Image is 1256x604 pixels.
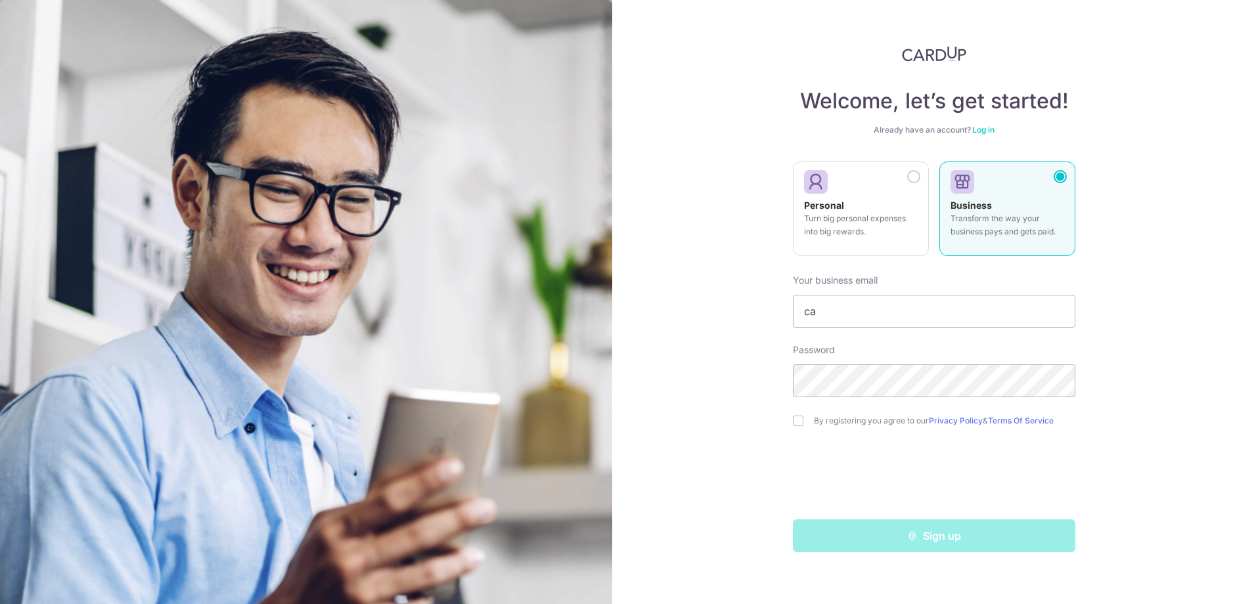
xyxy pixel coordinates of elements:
[814,416,1075,426] label: By registering you agree to our &
[793,274,878,287] label: Your business email
[793,88,1075,114] h4: Welcome, let’s get started!
[902,46,966,62] img: CardUp Logo
[793,125,1075,135] div: Already have an account?
[988,416,1054,425] a: Terms Of Service
[939,162,1075,264] a: Business Transform the way your business pays and gets paid.
[804,212,918,238] p: Turn big personal expenses into big rewards.
[951,200,992,211] strong: Business
[793,343,835,356] label: Password
[929,416,983,425] a: Privacy Policy
[804,200,844,211] strong: Personal
[793,162,929,264] a: Personal Turn big personal expenses into big rewards.
[834,452,1034,504] iframe: reCAPTCHA
[951,212,1064,238] p: Transform the way your business pays and gets paid.
[793,295,1075,328] input: Enter your Email
[972,125,995,135] a: Log in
